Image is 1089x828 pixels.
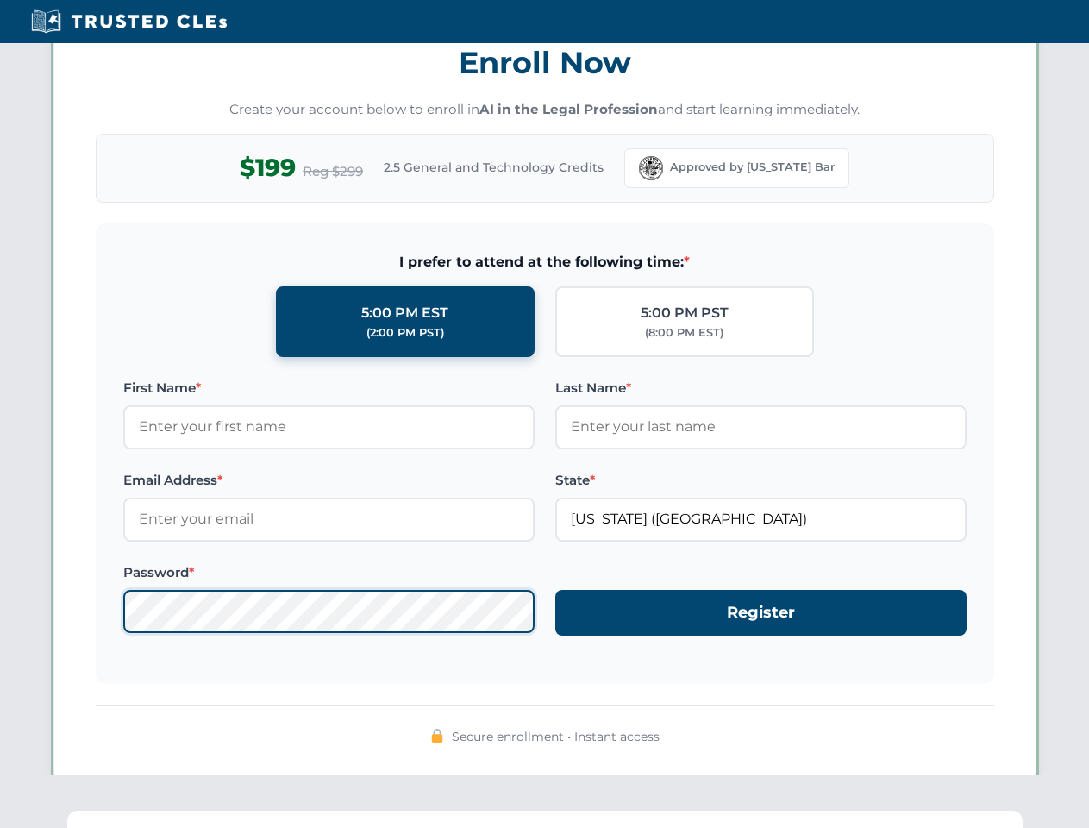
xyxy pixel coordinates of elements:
[670,159,835,176] span: Approved by [US_STATE] Bar
[123,470,535,491] label: Email Address
[430,729,444,743] img: 🔒
[123,405,535,448] input: Enter your first name
[240,148,296,187] span: $199
[452,727,660,746] span: Secure enrollment • Instant access
[366,324,444,342] div: (2:00 PM PST)
[123,251,967,273] span: I prefer to attend at the following time:
[555,590,967,636] button: Register
[555,470,967,491] label: State
[123,562,535,583] label: Password
[26,9,232,34] img: Trusted CLEs
[639,156,663,180] img: Florida Bar
[479,101,658,117] strong: AI in the Legal Profession
[303,161,363,182] span: Reg $299
[361,302,448,324] div: 5:00 PM EST
[555,378,967,398] label: Last Name
[96,35,994,90] h3: Enroll Now
[123,498,535,541] input: Enter your email
[641,302,729,324] div: 5:00 PM PST
[555,498,967,541] input: Florida (FL)
[555,405,967,448] input: Enter your last name
[96,100,994,120] p: Create your account below to enroll in and start learning immediately.
[645,324,723,342] div: (8:00 PM EST)
[384,158,604,177] span: 2.5 General and Technology Credits
[123,378,535,398] label: First Name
